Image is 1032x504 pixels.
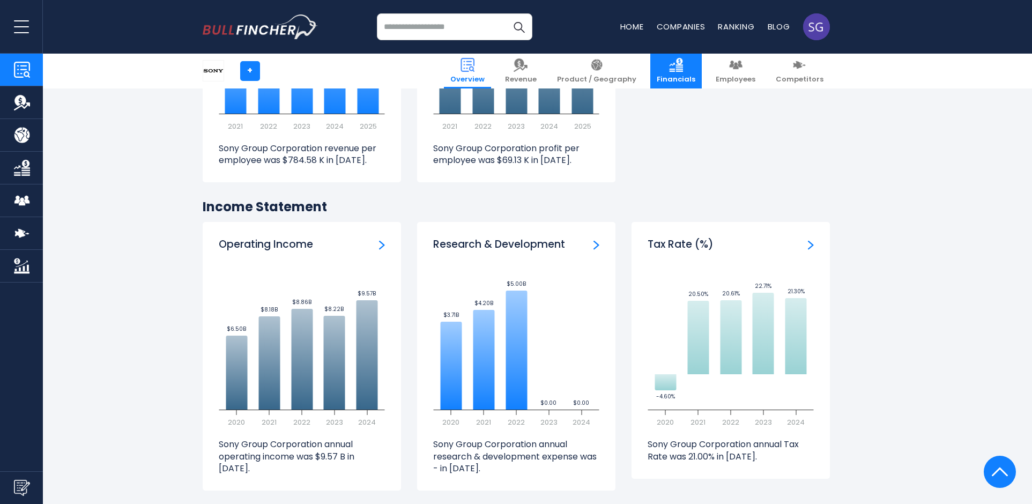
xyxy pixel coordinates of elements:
[262,417,277,427] text: 2021
[573,417,590,427] text: 2024
[379,238,385,250] a: Operating Income
[657,21,706,32] a: Companies
[203,61,224,81] img: SONY logo
[508,417,525,427] text: 2022
[718,21,754,32] a: Ranking
[474,299,493,307] text: $4.20B
[540,399,556,407] text: $0.00
[657,75,695,84] span: Financials
[551,54,643,88] a: Product / Geography
[359,121,376,131] text: 2025
[293,417,310,427] text: 2022
[227,325,246,333] text: $6.50B
[228,121,243,131] text: 2021
[292,298,311,306] text: $8.86B
[228,417,245,427] text: 2020
[722,290,740,298] text: 20.61%
[776,75,823,84] span: Competitors
[650,54,702,88] a: Financials
[293,121,310,131] text: 2023
[240,61,260,81] a: +
[203,14,318,39] img: bullfincher logo
[722,417,739,427] text: 2022
[769,54,830,88] a: Competitors
[691,417,706,427] text: 2021
[557,75,636,84] span: Product / Geography
[656,392,675,401] text: -4.60%
[716,75,755,84] span: Employees
[442,417,459,427] text: 2020
[358,290,376,298] text: $9.57B
[261,306,278,314] text: $8.18B
[326,121,344,131] text: 2024
[573,399,589,407] text: $0.00
[754,417,771,427] text: 2023
[709,54,762,88] a: Employees
[433,439,599,475] p: Sony Group Corporation annual research & development expense was - in [DATE].
[507,280,526,288] text: $5.00B
[499,54,543,88] a: Revenue
[260,121,277,131] text: 2022
[508,121,525,131] text: 2023
[648,439,814,463] p: Sony Group Corporation annual Tax Rate was 21.00% in [DATE].
[593,238,599,250] a: Research & Development
[219,143,385,167] p: Sony Group Corporation revenue per employee was $784.58 K in [DATE].
[476,417,491,427] text: 2021
[540,121,558,131] text: 2024
[506,13,532,40] button: Search
[203,14,318,39] a: Go to homepage
[648,238,714,251] h3: Tax Rate (%)
[450,75,485,84] span: Overview
[787,287,804,295] text: 21.30%
[444,54,491,88] a: Overview
[219,238,313,251] h3: Operating Income
[474,121,492,131] text: 2022
[787,417,805,427] text: 2024
[620,21,644,32] a: Home
[324,305,344,313] text: $8.22B
[219,439,385,475] p: Sony Group Corporation annual operating income was $9.57 B in [DATE].
[505,75,537,84] span: Revenue
[688,290,708,298] text: 20.50%
[325,417,343,427] text: 2023
[203,198,830,215] h2: Income Statement
[442,121,457,131] text: 2021
[808,238,814,250] a: Tax Rate
[755,282,771,290] text: 22.71%
[358,417,376,427] text: 2024
[433,238,565,251] h3: Research & Development
[443,311,458,319] text: $3.71B
[657,417,674,427] text: 2020
[433,143,599,167] p: Sony Group Corporation profit per employee was $69.13 K in [DATE].
[540,417,557,427] text: 2023
[768,21,790,32] a: Blog
[574,121,591,131] text: 2025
